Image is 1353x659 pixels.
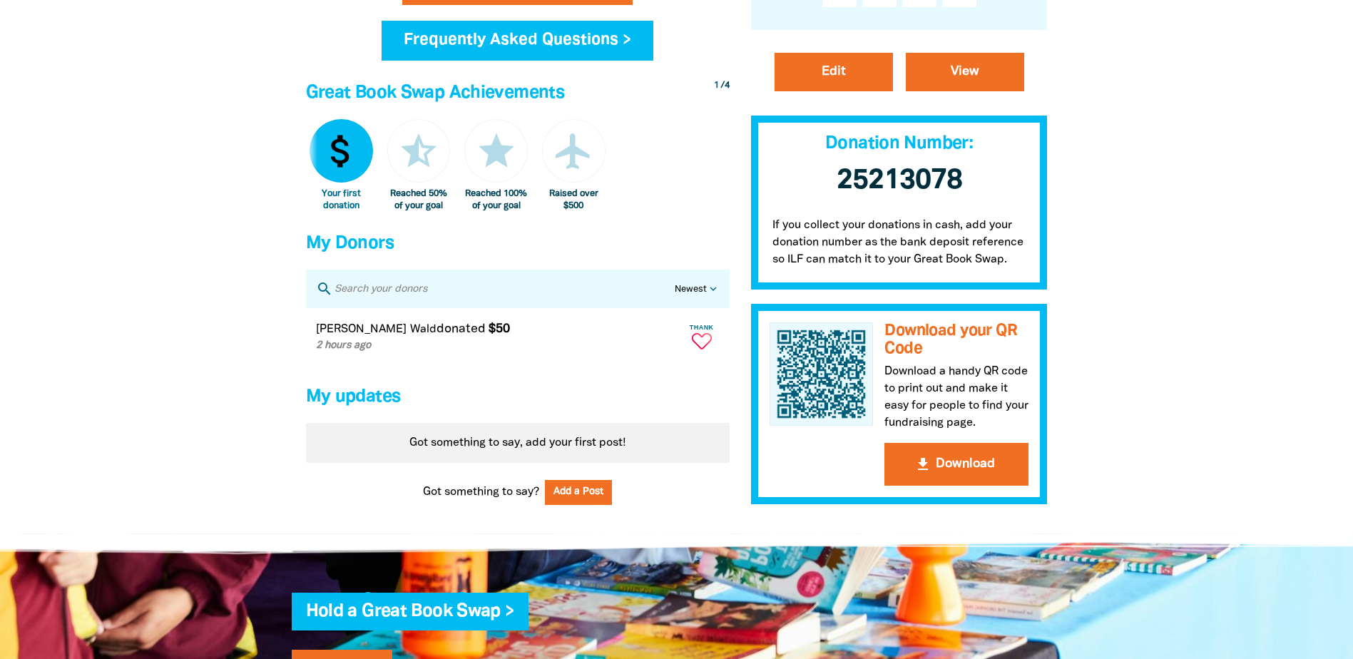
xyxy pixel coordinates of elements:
span: Thank [684,324,720,331]
div: Raised over $500 [542,188,606,212]
i: star_half [397,130,440,173]
div: Paginated content [306,308,730,364]
i: attach_money [320,130,362,173]
span: 25213078 [837,168,962,194]
div: Got something to say, add your first post! [306,423,730,463]
button: Thank [684,318,720,354]
span: My Donors [306,235,394,252]
p: 2 hours ago [316,338,681,354]
a: Frequently Asked Questions > [382,21,653,61]
i: get_app [914,456,931,474]
div: Your first donation [310,188,373,212]
div: Reached 100% of your goal [464,188,528,212]
em: $50 [489,323,510,334]
em: Wald [410,325,436,334]
h4: Great Book Swap Achievements [306,79,730,108]
a: Hold a Great Book Swap > [306,603,514,620]
i: search [316,280,333,297]
em: [PERSON_NAME] [316,325,407,334]
h3: Download your QR Code [884,322,1028,357]
button: get_appDownload [884,444,1028,486]
span: Got something to say? [423,484,539,501]
i: airplanemode_active [552,130,595,173]
p: If you collect your donations in cash, add your donation number as the bank deposit reference so ... [751,203,1048,290]
div: Paginated content [306,423,730,463]
button: Add a Post [545,480,612,505]
i: star [475,130,518,173]
input: Search your donors [333,280,675,298]
span: Donation Number: [825,136,973,152]
span: My updates [306,389,401,405]
span: donated [436,323,486,334]
a: View [906,53,1024,91]
div: / 4 [714,79,730,93]
div: Reached 50% of your goal [387,188,451,212]
span: 1 [714,81,719,90]
a: Edit [775,53,893,91]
